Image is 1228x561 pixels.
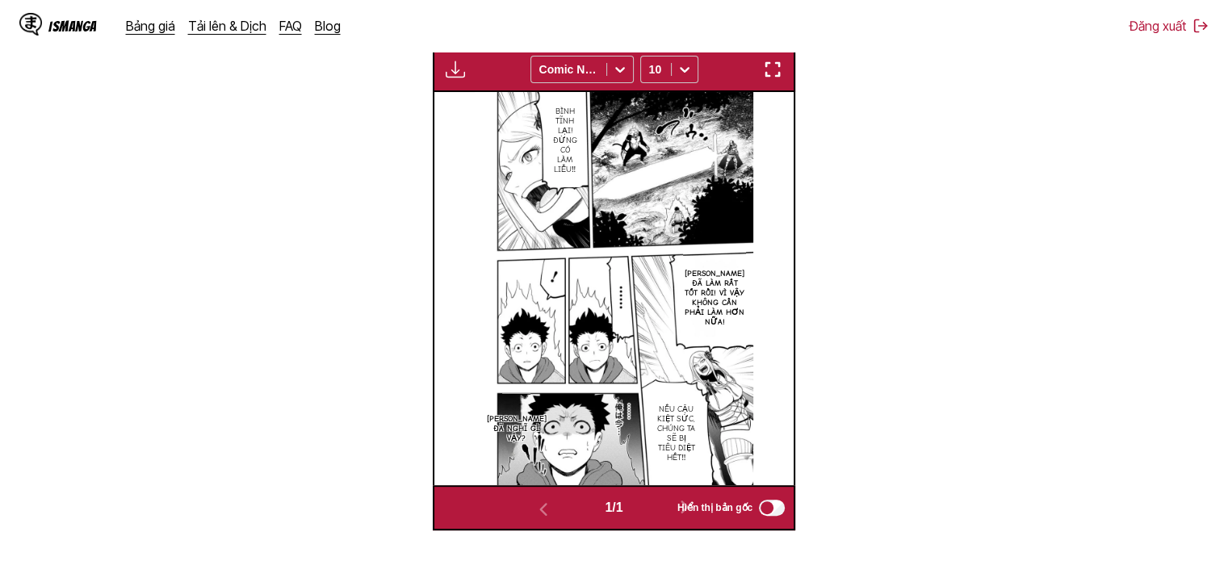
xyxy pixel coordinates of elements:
img: Sign out [1192,18,1209,34]
img: Enter fullscreen [763,60,782,79]
p: Nếu cậu kiệt sức, chúng ta sẽ bị tiêu diệt hết‼ [654,401,698,466]
p: [PERSON_NAME] đã làm rất tốt rồi! Vì vậy không cần phải làm hơn nữa! [681,266,748,330]
span: Hiển thị bản gốc [677,502,752,513]
button: Đăng xuất [1130,18,1209,34]
img: Previous page [534,500,553,519]
img: Manga Panel [475,92,753,485]
span: 1 / 1 [605,500,622,515]
a: Tải lên & Dịch [188,18,266,34]
div: IsManga [48,19,97,34]
img: IsManga Logo [19,13,42,36]
input: Hiển thị bản gốc [759,500,785,516]
a: Bảng giá [126,18,175,34]
img: Download translated images [446,60,465,79]
p: Bình tĩnh lại! Đừng có làm liều‼ [550,103,580,178]
p: [PERSON_NAME] đã nghĩ gì vậy? [484,411,550,446]
a: IsManga LogoIsManga [19,13,126,39]
a: FAQ [279,18,302,34]
a: Blog [315,18,341,34]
